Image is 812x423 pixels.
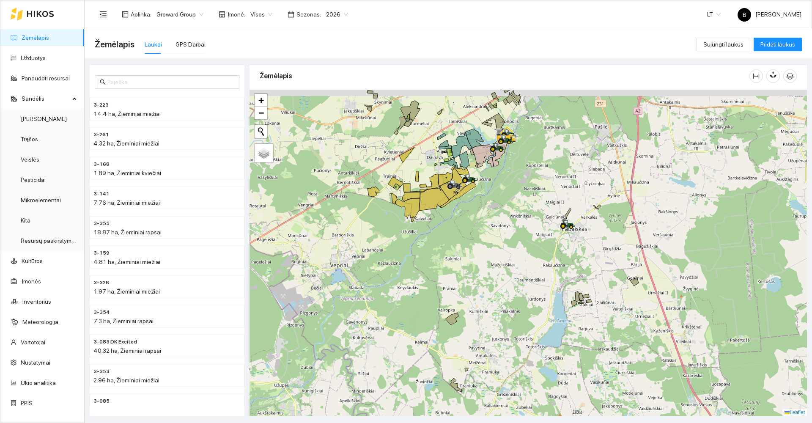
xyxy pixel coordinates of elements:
[21,197,61,203] a: Mikroelementai
[22,75,70,82] a: Panaudoti resursai
[255,125,267,138] button: Initiate a new search
[296,10,321,19] span: Sezonas :
[21,339,45,346] a: Vartotojai
[21,136,38,143] a: Trąšos
[22,258,43,264] a: Kultūros
[288,11,294,18] span: calendar
[258,107,264,118] span: −
[93,318,154,324] span: 7.3 ha, Žieminiai rapsai
[93,140,159,147] span: 4.32 ha, Žieminiai miežiai
[255,144,273,162] a: Layers
[255,94,267,107] a: Zoom in
[176,40,206,49] div: GPS Darbai
[93,229,162,236] span: 18.87 ha, Žieminiai rapsai
[156,8,203,21] span: Groward Group
[93,308,110,316] span: 3-354
[95,6,112,23] button: menu-fold
[255,107,267,119] a: Zoom out
[99,11,107,18] span: menu-fold
[21,379,56,386] a: Ūkio analitika
[22,298,51,305] a: Inventorius
[250,8,272,21] span: Visos
[754,41,802,48] a: Pridėti laukus
[22,90,70,107] span: Sandėlis
[21,359,50,366] a: Nustatymai
[95,38,134,51] span: Žemėlapis
[131,10,151,19] span: Aplinka :
[122,11,129,18] span: layout
[93,190,110,198] span: 3-141
[145,40,162,49] div: Laukai
[22,278,41,285] a: Įmonės
[697,38,750,51] button: Sujungti laukus
[93,220,110,228] span: 3-355
[21,217,30,224] a: Kita
[107,77,234,87] input: Paieška
[93,249,110,257] span: 3-159
[260,64,749,88] div: Žemėlapis
[749,69,763,83] button: column-width
[93,279,109,287] span: 3-326
[326,8,348,21] span: 2026
[750,73,763,80] span: column-width
[258,95,264,105] span: +
[93,397,110,405] span: 3-085
[93,347,161,354] span: 40.32 ha, Žieminiai rapsai
[100,79,106,85] span: search
[743,8,746,22] span: B
[93,160,110,168] span: 3-168
[22,319,58,325] a: Meteorologija
[21,115,67,122] a: [PERSON_NAME]
[21,55,46,61] a: Užduotys
[93,170,161,176] span: 1.89 ha, Žieminiai kviečiai
[93,288,160,295] span: 1.97 ha, Žieminiai miežiai
[707,8,721,21] span: LT
[738,11,801,18] span: [PERSON_NAME]
[93,377,159,384] span: 2.96 ha, Žieminiai miežiai
[21,237,78,244] a: Resursų paskirstymas
[93,131,109,139] span: 3-261
[703,40,743,49] span: Sujungti laukus
[93,101,109,109] span: 3-223
[785,409,805,415] a: Leaflet
[21,400,33,407] a: PPIS
[228,10,245,19] span: Įmonė :
[93,368,110,376] span: 3-353
[219,11,225,18] span: shop
[93,338,137,346] span: 3-083 DK Excited
[754,38,802,51] button: Pridėti laukus
[760,40,795,49] span: Pridėti laukus
[697,41,750,48] a: Sujungti laukus
[21,176,46,183] a: Pesticidai
[21,156,39,163] a: Veislės
[93,258,160,265] span: 4.81 ha, Žieminiai miežiai
[93,110,161,117] span: 14.4 ha, Žieminiai miežiai
[22,34,49,41] a: Žemėlapis
[93,199,160,206] span: 7.76 ha, Žieminiai miežiai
